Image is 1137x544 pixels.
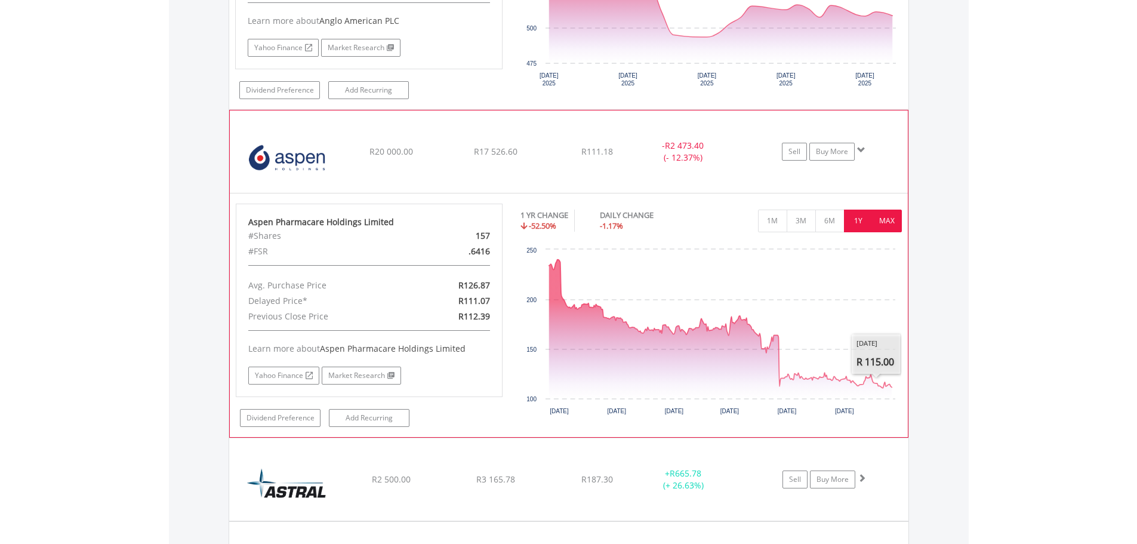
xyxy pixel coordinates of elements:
img: EQU.ZA.APN.png [236,125,338,190]
a: Market Research [321,39,400,57]
div: + (+ 26.63%) [639,468,729,491]
span: R2 473.40 [665,140,704,151]
div: Delayed Price* [239,293,412,309]
span: Anglo American PLC [319,15,399,26]
a: Sell [782,143,807,161]
div: Learn more about [248,343,491,355]
text: [DATE] [720,408,739,414]
a: Add Recurring [329,409,409,427]
span: -1.17% [600,220,623,231]
div: Avg. Purchase Price [239,278,412,293]
span: R20 000.00 [369,146,413,157]
text: [DATE] [835,408,854,414]
text: [DATE] [550,408,569,414]
text: [DATE] 2025 [777,72,796,87]
div: #Shares [239,228,412,244]
a: Buy More [810,471,855,488]
text: [DATE] 2025 [697,72,716,87]
div: DAILY CHANGE [600,210,695,221]
text: 150 [526,346,537,353]
div: Chart. Highcharts interactive chart. [520,244,902,423]
span: R17 526.60 [474,146,517,157]
div: .6416 [412,244,499,259]
text: [DATE] 2025 [618,72,637,87]
text: 100 [526,396,537,402]
button: 3M [787,210,816,232]
div: Aspen Pharmacare Holdings Limited [248,216,491,228]
div: 1 YR CHANGE [520,210,568,221]
text: [DATE] [778,408,797,414]
text: 475 [526,60,537,67]
span: R111.07 [458,295,490,306]
span: R665.78 [670,468,701,479]
div: Learn more about [248,15,490,27]
text: [DATE] [607,408,626,414]
text: 250 [526,247,537,254]
button: 6M [815,210,845,232]
text: [DATE] 2025 [540,72,559,87]
a: Add Recurring [328,81,409,99]
svg: Interactive chart [520,244,901,423]
div: - (- 12.37%) [638,140,728,164]
a: Buy More [809,143,855,161]
div: Previous Close Price [239,309,412,324]
span: R2 500.00 [372,474,411,485]
a: Yahoo Finance [248,367,319,385]
div: #FSR [239,244,412,259]
a: Dividend Preference [240,409,321,427]
a: Market Research [322,367,401,385]
span: R3 165.78 [476,474,515,485]
button: 1Y [844,210,873,232]
button: 1M [758,210,787,232]
text: 200 [526,297,537,303]
span: R111.18 [581,146,613,157]
div: 157 [412,228,499,244]
span: R187.30 [581,474,613,485]
button: MAX [873,210,902,232]
a: Sell [782,471,808,488]
text: 500 [526,25,537,32]
span: Aspen Pharmacare Holdings Limited [320,343,466,354]
text: [DATE] [665,408,684,414]
a: Yahoo Finance [248,39,319,57]
a: Dividend Preference [239,81,320,99]
img: EQU.ZA.ARL.png [235,453,338,518]
span: R126.87 [458,279,490,291]
span: -52.50% [529,220,556,231]
text: [DATE] 2025 [855,72,874,87]
span: R112.39 [458,311,490,322]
